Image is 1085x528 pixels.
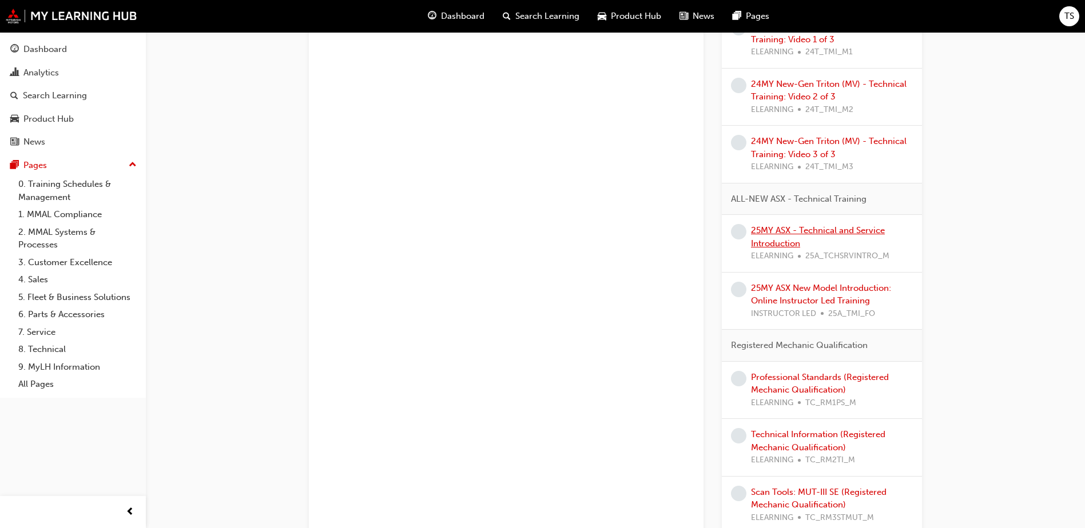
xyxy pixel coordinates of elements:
span: search-icon [503,9,511,23]
a: 5. Fleet & Business Solutions [14,289,141,306]
span: ELEARNING [751,250,793,263]
a: Product Hub [5,109,141,130]
span: search-icon [10,91,18,101]
span: TC_RM2TI_M [805,454,855,467]
a: 24MY New-Gen Triton (MV) - Technical Training: Video 3 of 3 [751,136,907,159]
a: pages-iconPages [724,5,778,28]
a: Dashboard [5,39,141,60]
a: 8. Technical [14,341,141,358]
span: ALL-NEW ASX - Technical Training [731,193,867,206]
span: learningRecordVerb_NONE-icon [731,428,746,443]
span: Registered Mechanic Qualification [731,339,868,352]
span: 24T_TMI_M1 [805,46,853,59]
span: ELEARNING [751,397,793,410]
span: prev-icon [126,505,134,519]
span: Search Learning [515,10,579,23]
span: TC_RM1PS_M [805,397,856,410]
a: search-iconSearch Learning [494,5,589,28]
a: 3. Customer Excellence [14,254,141,271]
a: Analytics [5,62,141,83]
span: learningRecordVerb_NONE-icon [731,135,746,150]
div: Product Hub [23,113,74,126]
a: News [5,131,141,153]
span: TS [1064,10,1074,23]
span: ELEARNING [751,103,793,117]
button: Pages [5,155,141,176]
a: All Pages [14,375,141,393]
a: 4. Sales [14,271,141,289]
span: learningRecordVerb_NONE-icon [731,371,746,386]
a: 2. MMAL Systems & Processes [14,223,141,254]
button: TS [1059,6,1079,26]
span: INSTRUCTOR LED [751,307,816,321]
span: ELEARNING [751,511,793,525]
span: News [693,10,714,23]
span: TC_RM3STMUT_M [805,511,874,525]
span: news-icon [10,137,19,147]
span: learningRecordVerb_NONE-icon [731,78,746,93]
a: 25MY ASX New Model Introduction: Online Instructor Led Training [751,283,891,306]
span: learningRecordVerb_NONE-icon [731,224,746,239]
a: 25MY ASX - Technical and Service Introduction [751,225,885,249]
span: car-icon [598,9,606,23]
div: Pages [23,159,47,172]
span: news-icon [679,9,688,23]
span: 25A_TMI_FO [828,307,875,321]
span: pages-icon [10,161,19,171]
a: Scan Tools: MUT-III SE (Registered Mechanic Qualification) [751,487,887,510]
span: pages-icon [733,9,741,23]
div: News [23,135,45,149]
div: Analytics [23,66,59,79]
a: Professional Standards (Registered Mechanic Qualification) [751,372,889,395]
span: 24T_TMI_M2 [805,103,853,117]
span: up-icon [129,158,137,173]
span: ELEARNING [751,454,793,467]
span: guage-icon [10,45,19,55]
a: news-iconNews [670,5,724,28]
span: ELEARNING [751,46,793,59]
span: chart-icon [10,68,19,78]
span: 25A_TCHSRVINTRO_M [805,250,889,263]
a: guage-iconDashboard [419,5,494,28]
a: Technical Information (Registered Mechanic Qualification) [751,429,885,453]
a: Search Learning [5,85,141,106]
div: Search Learning [23,89,87,102]
span: 24T_TMI_M3 [805,161,853,174]
span: car-icon [10,114,19,125]
a: 6. Parts & Accessories [14,306,141,323]
span: learningRecordVerb_NONE-icon [731,282,746,297]
button: DashboardAnalyticsSearch LearningProduct HubNews [5,37,141,155]
a: 0. Training Schedules & Management [14,175,141,206]
div: Dashboard [23,43,67,56]
a: 9. MyLH Information [14,358,141,376]
span: ELEARNING [751,161,793,174]
img: mmal [6,9,137,23]
span: Dashboard [441,10,484,23]
span: guage-icon [428,9,436,23]
a: 1. MMAL Compliance [14,206,141,223]
span: Product Hub [611,10,661,23]
a: 7. Service [14,323,141,341]
a: 24MY New-Gen Triton (MV) - Technical Training: Video 2 of 3 [751,79,907,102]
span: learningRecordVerb_NONE-icon [731,486,746,501]
a: 24MY New-Gen Triton (MV) - Technical Training: Video 1 of 3 [751,21,907,45]
span: Pages [746,10,769,23]
a: car-iconProduct Hub [589,5,670,28]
